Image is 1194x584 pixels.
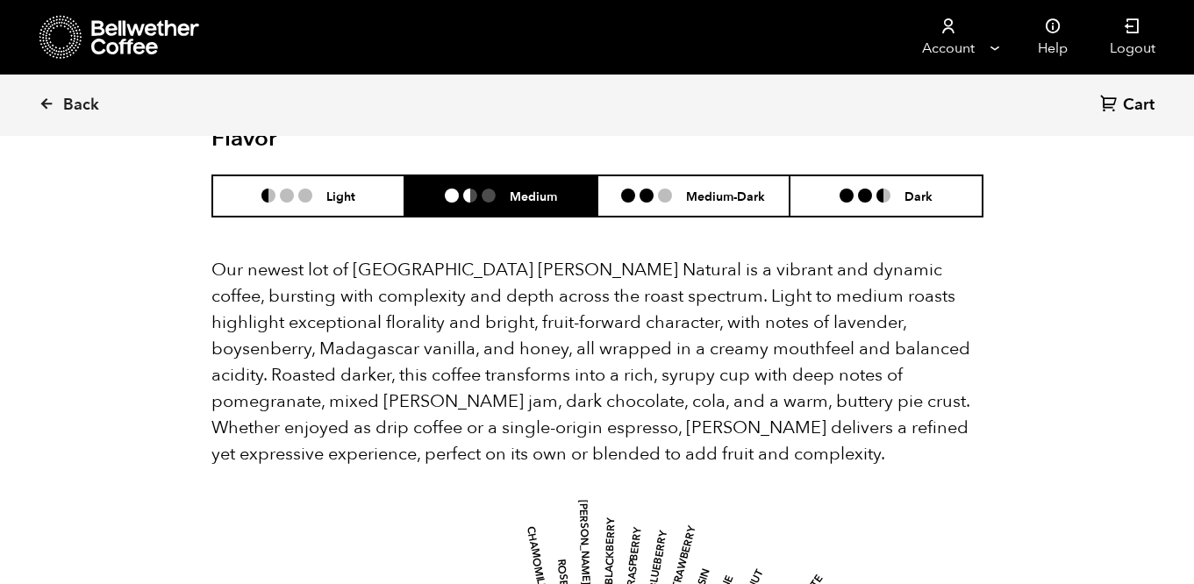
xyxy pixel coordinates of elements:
span: Cart [1123,95,1155,116]
h6: Dark [904,189,933,203]
p: Our newest lot of [GEOGRAPHIC_DATA] [PERSON_NAME] Natural is a vibrant and dynamic coffee, bursti... [211,257,983,467]
a: Cart [1100,94,1159,118]
h2: Flavor [211,125,468,153]
h6: Light [326,189,355,203]
h6: Medium-Dark [686,189,765,203]
span: Back [63,95,99,116]
h6: Medium [510,189,557,203]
